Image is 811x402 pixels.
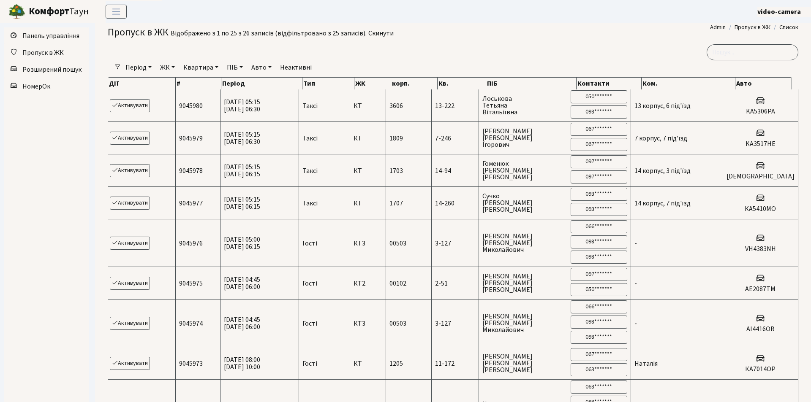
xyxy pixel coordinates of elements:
a: Пропуск в ЖК [4,44,89,61]
span: 14-94 [435,167,475,174]
h5: KA5306PA [727,108,795,116]
span: НомерОк [22,82,50,91]
span: 9045973 [179,359,203,368]
th: ПІБ [486,78,577,89]
span: 9045980 [179,101,203,111]
span: 7-246 [435,135,475,142]
a: Активувати [110,132,150,145]
span: [DATE] 05:15 [DATE] 06:30 [224,97,260,114]
a: Авто [248,60,275,75]
nav: breadcrumb [697,19,811,36]
span: Пропуск в ЖК [108,25,169,40]
span: Таксі [302,135,318,142]
span: Гості [302,240,317,247]
th: Контакти [577,78,642,89]
span: 13-222 [435,103,475,109]
span: [PERSON_NAME] [PERSON_NAME] [PERSON_NAME] [482,353,563,373]
span: 3606 [389,101,403,111]
span: [PERSON_NAME] [PERSON_NAME] Миколайович [482,233,563,253]
span: 11-172 [435,360,475,367]
a: Пропуск в ЖК [735,23,770,32]
span: Сучко [PERSON_NAME] [PERSON_NAME] [482,193,563,213]
a: Період [122,60,155,75]
span: [DATE] 04:45 [DATE] 06:00 [224,275,260,291]
span: Гоменюк [PERSON_NAME] [PERSON_NAME] [482,160,563,181]
span: 3-127 [435,240,475,247]
a: ЖК [157,60,178,75]
a: Панель управління [4,27,89,44]
span: [DATE] 05:15 [DATE] 06:15 [224,195,260,211]
span: Таксі [302,200,318,207]
span: 14-260 [435,200,475,207]
span: 14 корпус, 3 під'їзд [634,166,691,175]
span: 00503 [389,319,406,328]
span: [DATE] 05:00 [DATE] 06:15 [224,235,260,251]
th: Ком. [642,78,735,89]
a: Скинути [368,30,394,38]
span: 1809 [389,134,403,143]
span: Гості [302,320,317,327]
img: logo.png [8,3,25,20]
h5: KA3517HE [727,140,795,148]
span: КТ [354,167,382,174]
th: Кв. [438,78,486,89]
a: Активувати [110,99,150,112]
span: Наталія [634,359,658,368]
a: Активувати [110,317,150,330]
span: 2-51 [435,280,475,287]
span: - [634,239,637,248]
span: Гості [302,360,317,367]
b: Комфорт [29,5,69,18]
span: Лоськова Тетьяна Вітальіївна [482,95,563,116]
a: Неактивні [277,60,315,75]
span: 3-127 [435,320,475,327]
span: Таксі [302,167,318,174]
span: 1707 [389,199,403,208]
a: ПІБ [223,60,246,75]
span: 14 корпус, 7 під'їзд [634,199,691,208]
a: Admin [710,23,726,32]
h5: КА7014ОР [727,365,795,373]
span: 00503 [389,239,406,248]
span: 9045979 [179,134,203,143]
span: КТ [354,200,382,207]
span: КТ3 [354,240,382,247]
h5: VH4383NH [727,245,795,253]
span: [PERSON_NAME] [PERSON_NAME] [PERSON_NAME] [482,273,563,293]
a: Активувати [110,277,150,290]
div: Відображено з 1 по 25 з 26 записів (відфільтровано з 25 записів). [171,30,367,38]
th: ЖК [354,78,391,89]
th: Авто [735,78,792,89]
span: [PERSON_NAME] [PERSON_NAME] Ігорович [482,128,563,148]
span: Таксі [302,103,318,109]
input: Пошук... [707,44,798,60]
span: - [634,279,637,288]
span: 9045977 [179,199,203,208]
button: Переключити навігацію [106,5,127,19]
a: video-camera [757,7,801,17]
b: video-camera [757,7,801,16]
a: Розширений пошук [4,61,89,78]
th: Тип [302,78,354,89]
span: 9045975 [179,279,203,288]
span: 9045976 [179,239,203,248]
h5: [DEMOGRAPHIC_DATA] [727,173,795,181]
span: Пропуск в ЖК [22,48,64,57]
th: Період [221,78,302,89]
th: Дії [108,78,176,89]
a: Квартира [180,60,222,75]
h5: КА5410МО [727,205,795,213]
span: КТ [354,135,382,142]
span: 00102 [389,279,406,288]
span: КТ2 [354,280,382,287]
span: [DATE] 04:45 [DATE] 06:00 [224,315,260,332]
span: [PERSON_NAME] [PERSON_NAME] Миколайович [482,313,563,333]
span: 13 корпус, 6 під'їзд [634,101,691,111]
span: 9045978 [179,166,203,175]
h5: АЕ2087ТМ [727,285,795,293]
span: 7 корпус, 7 під'їзд [634,134,687,143]
a: Активувати [110,197,150,210]
span: КТ [354,103,382,109]
th: корп. [391,78,438,89]
span: 1703 [389,166,403,175]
